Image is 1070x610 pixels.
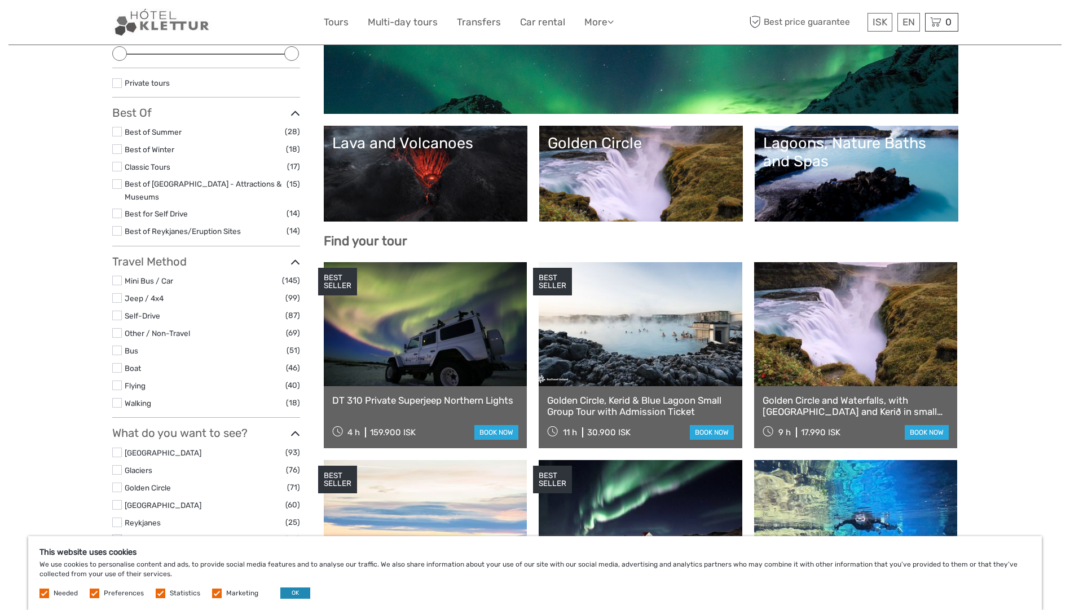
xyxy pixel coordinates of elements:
[587,427,631,437] div: 30.900 ISK
[104,589,144,598] label: Preferences
[563,427,577,437] span: 11 h
[125,381,146,390] a: Flying
[285,125,300,138] span: (28)
[285,291,300,304] span: (99)
[332,26,950,105] a: Northern Lights in [GEOGRAPHIC_DATA]
[125,179,281,201] a: Best of [GEOGRAPHIC_DATA] - Attractions & Museums
[332,134,519,213] a: Lava and Volcanoes
[347,427,360,437] span: 4 h
[778,427,791,437] span: 9 h
[125,127,182,136] a: Best of Summer
[944,16,953,28] span: 0
[547,395,734,418] a: Golden Circle, Kerid & Blue Lagoon Small Group Tour with Admission Ticket
[873,16,887,28] span: ISK
[318,268,357,296] div: BEST SELLER
[763,395,949,418] a: Golden Circle and Waterfalls, with [GEOGRAPHIC_DATA] and Kerið in small group
[287,224,300,237] span: (14)
[747,13,865,32] span: Best price guarantee
[125,329,190,338] a: Other / Non-Travel
[112,8,212,36] img: Our services
[39,547,1031,557] h5: This website uses cookies
[548,134,734,152] div: Golden Circle
[125,483,171,492] a: Golden Circle
[112,426,300,440] h3: What do you want to see?
[125,364,141,373] a: Boat
[318,466,357,494] div: BEST SELLER
[125,145,174,154] a: Best of Winter
[285,446,300,459] span: (93)
[125,346,138,355] a: Bus
[112,255,300,268] h3: Travel Method
[170,589,200,598] label: Statistics
[285,533,300,546] span: (20)
[285,498,300,511] span: (60)
[368,14,438,30] a: Multi-day tours
[474,425,518,440] a: book now
[287,344,300,357] span: (51)
[457,14,501,30] a: Transfers
[282,274,300,287] span: (145)
[763,134,950,171] div: Lagoons, Nature Baths and Spas
[332,395,519,406] a: DT 310 Private Superjeep Northern Lights
[125,276,173,285] a: Mini Bus / Car
[54,589,78,598] label: Needed
[520,14,565,30] a: Car rental
[125,466,152,475] a: Glaciers
[125,518,161,527] a: Reykjanes
[125,209,188,218] a: Best for Self Drive
[332,134,519,152] div: Lava and Volcanoes
[584,14,614,30] a: More
[801,427,840,437] div: 17.990 ISK
[370,427,416,437] div: 159.900 ISK
[286,361,300,374] span: (46)
[125,162,170,171] a: Classic Tours
[125,448,201,457] a: [GEOGRAPHIC_DATA]
[287,207,300,220] span: (14)
[125,294,164,303] a: Jeep / 4x4
[533,466,572,494] div: BEST SELLER
[285,309,300,322] span: (87)
[285,379,300,392] span: (40)
[280,587,310,599] button: OK
[125,535,246,544] a: Jökulsárlón/[GEOGRAPHIC_DATA]
[533,268,572,296] div: BEST SELLER
[287,160,300,173] span: (17)
[287,178,300,191] span: (15)
[286,463,300,476] span: (76)
[125,227,241,236] a: Best of Reykjanes/Eruption Sites
[287,481,300,494] span: (71)
[690,425,734,440] a: book now
[324,233,407,249] b: Find your tour
[125,501,201,510] a: [GEOGRAPHIC_DATA]
[286,143,300,156] span: (18)
[897,13,920,32] div: EN
[905,425,949,440] a: book now
[125,311,160,320] a: Self-Drive
[286,326,300,339] span: (69)
[286,396,300,409] span: (18)
[28,536,1042,610] div: We use cookies to personalise content and ads, to provide social media features and to analyse ou...
[763,134,950,213] a: Lagoons, Nature Baths and Spas
[324,14,349,30] a: Tours
[285,516,300,529] span: (25)
[125,399,151,408] a: Walking
[112,106,300,120] h3: Best Of
[125,78,170,87] a: Private tours
[226,589,258,598] label: Marketing
[548,134,734,213] a: Golden Circle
